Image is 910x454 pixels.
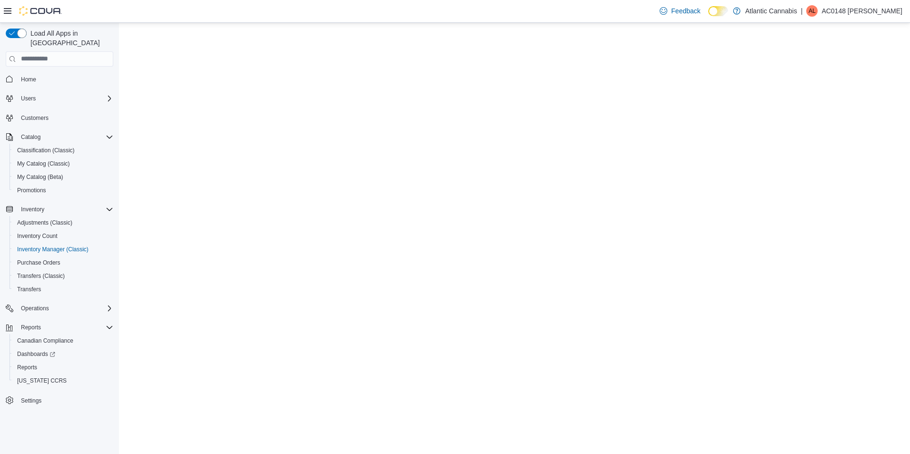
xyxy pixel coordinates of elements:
span: Settings [17,394,113,406]
span: Users [21,95,36,102]
button: Reports [17,322,45,333]
span: My Catalog (Beta) [17,173,63,181]
a: My Catalog (Classic) [13,158,74,169]
a: Home [17,74,40,85]
span: Transfers (Classic) [13,270,113,282]
span: Reports [17,364,37,371]
span: Adjustments (Classic) [13,217,113,228]
div: AC0148 Lilly Jordan [806,5,818,17]
button: My Catalog (Classic) [10,157,117,170]
span: Inventory Manager (Classic) [17,246,89,253]
span: Adjustments (Classic) [17,219,72,227]
button: Users [2,92,117,105]
p: | [801,5,803,17]
a: Inventory Manager (Classic) [13,244,92,255]
button: Transfers (Classic) [10,269,117,283]
button: Operations [17,303,53,314]
span: Canadian Compliance [17,337,73,345]
span: Classification (Classic) [17,147,75,154]
span: Load All Apps in [GEOGRAPHIC_DATA] [27,29,113,48]
button: Classification (Classic) [10,144,117,157]
a: Classification (Classic) [13,145,79,156]
a: Promotions [13,185,50,196]
button: Catalog [2,130,117,144]
a: Feedback [656,1,704,20]
span: Transfers [13,284,113,295]
span: Washington CCRS [13,375,113,386]
a: My Catalog (Beta) [13,171,67,183]
p: AC0148 [PERSON_NAME] [821,5,902,17]
button: Inventory Manager (Classic) [10,243,117,256]
span: My Catalog (Beta) [13,171,113,183]
span: Home [17,73,113,85]
span: Dashboards [17,350,55,358]
span: Feedback [671,6,700,16]
span: Inventory Count [13,230,113,242]
span: Promotions [13,185,113,196]
button: Catalog [17,131,44,143]
span: Inventory [21,206,44,213]
button: My Catalog (Beta) [10,170,117,184]
span: Purchase Orders [17,259,60,266]
button: Operations [2,302,117,315]
button: Reports [10,361,117,374]
span: Promotions [17,187,46,194]
button: Adjustments (Classic) [10,216,117,229]
button: Transfers [10,283,117,296]
button: Canadian Compliance [10,334,117,347]
img: Cova [19,6,62,16]
span: Catalog [21,133,40,141]
button: Inventory [17,204,48,215]
button: [US_STATE] CCRS [10,374,117,387]
a: Purchase Orders [13,257,64,268]
a: Reports [13,362,41,373]
button: Users [17,93,40,104]
span: Settings [21,397,41,405]
span: Catalog [17,131,113,143]
span: Transfers (Classic) [17,272,65,280]
button: Customers [2,111,117,125]
span: Operations [17,303,113,314]
a: Settings [17,395,45,406]
span: Customers [17,112,113,124]
span: Reports [21,324,41,331]
span: Users [17,93,113,104]
a: Canadian Compliance [13,335,77,346]
a: Transfers [13,284,45,295]
span: Operations [21,305,49,312]
span: AL [809,5,816,17]
button: Settings [2,393,117,407]
span: Dashboards [13,348,113,360]
span: Purchase Orders [13,257,113,268]
span: My Catalog (Classic) [17,160,70,168]
span: Reports [17,322,113,333]
span: Customers [21,114,49,122]
span: Inventory Manager (Classic) [13,244,113,255]
a: Transfers (Classic) [13,270,69,282]
a: Inventory Count [13,230,61,242]
span: [US_STATE] CCRS [17,377,67,385]
span: Home [21,76,36,83]
button: Reports [2,321,117,334]
p: Atlantic Cannabis [745,5,797,17]
a: Dashboards [13,348,59,360]
span: Reports [13,362,113,373]
nav: Complex example [6,69,113,432]
button: Promotions [10,184,117,197]
span: Classification (Classic) [13,145,113,156]
span: Transfers [17,286,41,293]
button: Inventory [2,203,117,216]
button: Purchase Orders [10,256,117,269]
span: Inventory [17,204,113,215]
a: [US_STATE] CCRS [13,375,70,386]
a: Dashboards [10,347,117,361]
button: Home [2,72,117,86]
a: Customers [17,112,52,124]
span: Inventory Count [17,232,58,240]
input: Dark Mode [708,6,728,16]
button: Inventory Count [10,229,117,243]
span: My Catalog (Classic) [13,158,113,169]
span: Canadian Compliance [13,335,113,346]
a: Adjustments (Classic) [13,217,76,228]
